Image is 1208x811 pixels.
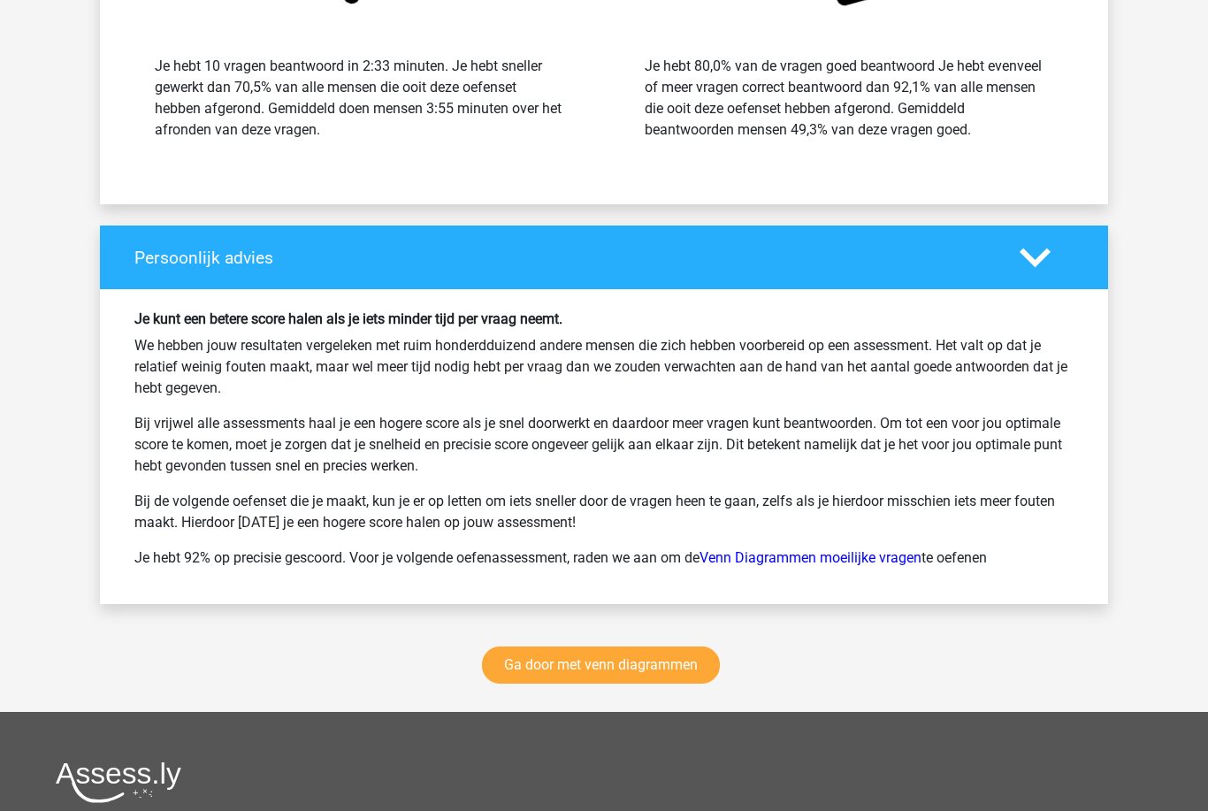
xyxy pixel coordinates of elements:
p: Bij de volgende oefenset die je maakt, kun je er op letten om iets sneller door de vragen heen te... [134,491,1074,533]
img: Assessly logo [56,761,181,803]
p: Bij vrijwel alle assessments haal je een hogere score als je snel doorwerkt en daardoor meer vrag... [134,413,1074,477]
p: Je hebt 92% op precisie gescoord. Voor je volgende oefenassessment, raden we aan om de te oefenen [134,547,1074,569]
a: Ga door met venn diagrammen [482,647,720,684]
h6: Je kunt een betere score halen als je iets minder tijd per vraag neemt. [134,310,1074,327]
p: We hebben jouw resultaten vergeleken met ruim honderdduizend andere mensen die zich hebben voorbe... [134,335,1074,399]
a: Venn Diagrammen moeilijke vragen [700,549,921,566]
div: Je hebt 10 vragen beantwoord in 2:33 minuten. Je hebt sneller gewerkt dan 70,5% van alle mensen d... [155,56,563,141]
div: Je hebt 80,0% van de vragen goed beantwoord Je hebt evenveel of meer vragen correct beantwoord da... [645,56,1053,141]
h4: Persoonlijk advies [134,248,993,268]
